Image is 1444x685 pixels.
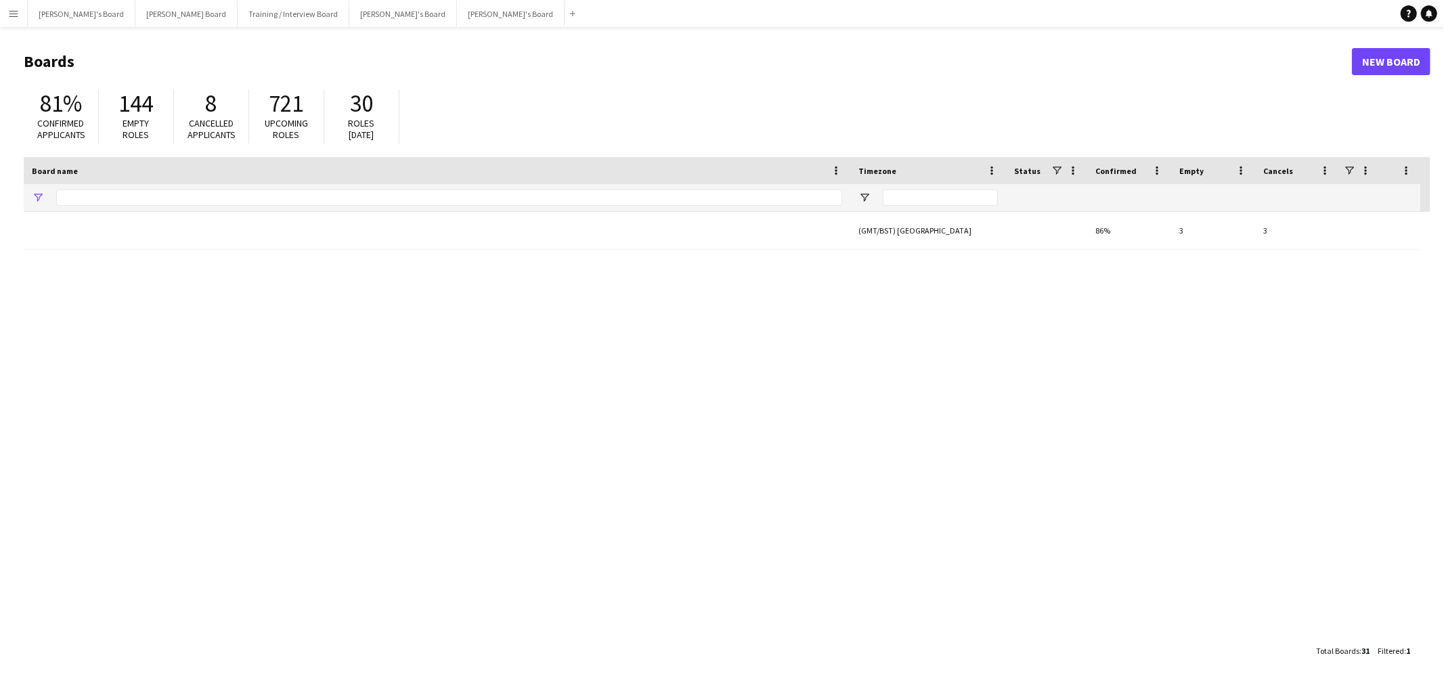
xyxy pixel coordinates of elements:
[1316,646,1359,656] span: Total Boards
[206,89,217,118] span: 8
[32,166,78,176] span: Board name
[1378,638,1410,664] div: :
[269,89,304,118] span: 721
[1087,212,1171,249] div: 86%
[1406,646,1410,656] span: 1
[1352,48,1430,75] a: New Board
[883,190,998,206] input: Timezone Filter Input
[1095,166,1137,176] span: Confirmed
[56,190,842,206] input: Board name Filter Input
[350,89,373,118] span: 30
[119,89,154,118] span: 144
[1361,646,1370,656] span: 31
[349,1,457,27] button: [PERSON_NAME]'s Board
[457,1,565,27] button: [PERSON_NAME]'s Board
[1263,166,1293,176] span: Cancels
[1378,646,1404,656] span: Filtered
[858,166,896,176] span: Timezone
[1255,212,1339,249] div: 3
[858,192,871,204] button: Open Filter Menu
[850,212,1006,249] div: (GMT/BST) [GEOGRAPHIC_DATA]
[24,51,1352,72] h1: Boards
[349,117,375,141] span: Roles [DATE]
[1316,638,1370,664] div: :
[135,1,238,27] button: [PERSON_NAME] Board
[1014,166,1041,176] span: Status
[1171,212,1255,249] div: 3
[238,1,349,27] button: Training / Interview Board
[32,192,44,204] button: Open Filter Menu
[37,117,85,141] span: Confirmed applicants
[1179,166,1204,176] span: Empty
[188,117,236,141] span: Cancelled applicants
[265,117,308,141] span: Upcoming roles
[40,89,82,118] span: 81%
[28,1,135,27] button: [PERSON_NAME]'s Board
[123,117,150,141] span: Empty roles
